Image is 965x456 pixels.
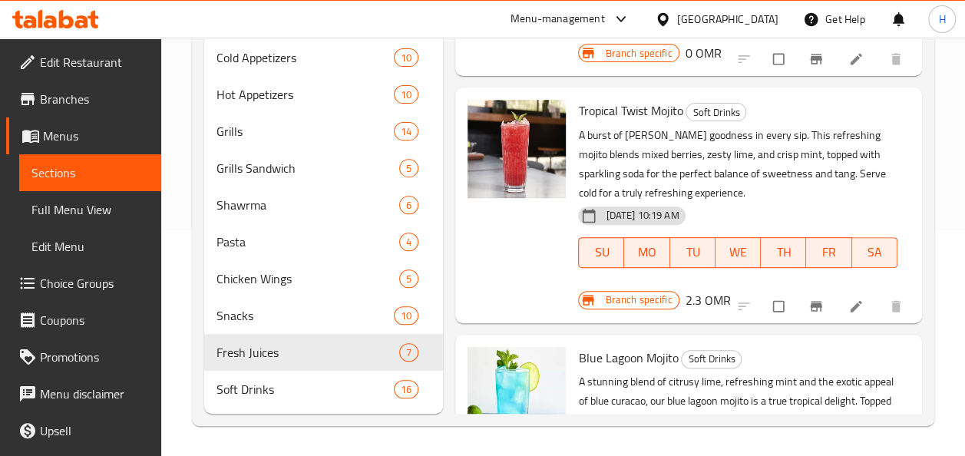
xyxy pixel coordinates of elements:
[400,345,418,360] span: 7
[681,350,742,368] div: Soft Drinks
[204,113,444,150] div: Grills14
[676,241,709,263] span: TU
[624,237,669,268] button: MO
[722,241,755,263] span: WE
[40,348,149,366] span: Promotions
[585,241,618,263] span: SU
[858,241,891,263] span: SA
[599,292,678,307] span: Branch specific
[395,382,418,397] span: 16
[806,237,851,268] button: FR
[879,42,916,76] button: delete
[686,103,746,121] div: Soft Drinks
[848,299,867,314] a: Edit menu item
[40,385,149,403] span: Menu disclaimer
[216,85,395,104] span: Hot Appetizers
[578,126,897,203] p: A burst of [PERSON_NAME] goodness in every sip. This refreshing mojito blends mixed berries, zest...
[216,122,395,140] span: Grills
[630,241,663,263] span: MO
[216,196,400,214] div: Shawrma
[852,237,897,268] button: SA
[19,154,161,191] a: Sections
[204,39,444,76] div: Cold Appetizers10
[599,46,678,61] span: Branch specific
[216,380,395,398] span: Soft Drinks
[6,117,161,154] a: Menus
[40,274,149,292] span: Choice Groups
[6,375,161,412] a: Menu disclaimer
[767,241,800,263] span: TH
[394,306,418,325] div: items
[578,372,897,449] p: A stunning blend of citrusy lime, refreshing mint and the exotic appeal of blue curacao, our blue...
[204,223,444,260] div: Pasta4
[204,297,444,334] div: Snacks10
[19,228,161,265] a: Edit Menu
[715,237,761,268] button: WE
[395,88,418,102] span: 10
[848,51,867,67] a: Edit menu item
[670,237,715,268] button: TU
[6,44,161,81] a: Edit Restaurant
[938,11,945,28] span: H
[686,42,722,64] h6: 0 OMR
[400,235,418,249] span: 4
[40,53,149,71] span: Edit Restaurant
[799,42,836,76] button: Branch-specific-item
[40,421,149,440] span: Upsell
[216,269,400,288] span: Chicken Wings
[799,289,836,323] button: Branch-specific-item
[686,289,731,311] h6: 2.3 OMR
[400,272,418,286] span: 5
[399,343,418,362] div: items
[682,350,741,368] span: Soft Drinks
[204,371,444,408] div: Soft Drinks16
[40,311,149,329] span: Coupons
[578,237,624,268] button: SU
[204,334,444,371] div: Fresh Juices7
[578,346,678,369] span: Blue Lagoon Mojito
[394,48,418,67] div: items
[394,122,418,140] div: items
[6,412,161,449] a: Upsell
[399,159,418,177] div: items
[6,302,161,339] a: Coupons
[395,51,418,65] span: 10
[578,99,682,122] span: Tropical Twist Mojito
[677,11,778,28] div: [GEOGRAPHIC_DATA]
[399,196,418,214] div: items
[31,164,149,182] span: Sections
[761,237,806,268] button: TH
[31,237,149,256] span: Edit Menu
[394,85,418,104] div: items
[216,343,400,362] span: Fresh Juices
[204,150,444,187] div: Grills Sandwich5
[399,233,418,251] div: items
[764,45,796,74] span: Select to update
[395,124,418,139] span: 14
[216,48,395,67] span: Cold Appetizers
[19,191,161,228] a: Full Menu View
[204,187,444,223] div: Shawrma6
[511,10,605,28] div: Menu-management
[395,309,418,323] span: 10
[43,127,149,145] span: Menus
[394,380,418,398] div: items
[686,104,745,121] span: Soft Drinks
[468,100,566,198] img: Tropical Twist Mojito
[216,233,400,251] span: Pasta
[6,339,161,375] a: Promotions
[204,76,444,113] div: Hot Appetizers10
[468,347,566,445] img: Blue Lagoon Mojito
[400,198,418,213] span: 6
[216,159,400,177] span: Grills Sandwich
[6,81,161,117] a: Branches
[879,289,916,323] button: delete
[600,208,685,223] span: [DATE] 10:19 AM
[204,260,444,297] div: Chicken Wings5
[812,241,845,263] span: FR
